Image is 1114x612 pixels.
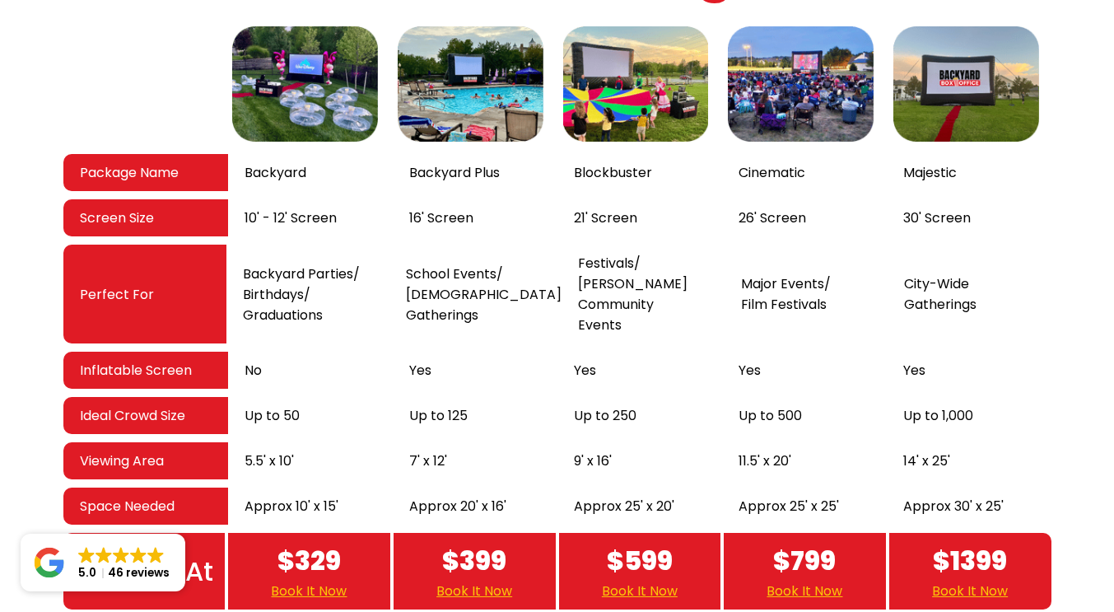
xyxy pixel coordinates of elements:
[245,360,262,381] span: No
[739,451,791,471] span: 11.5' x 20'
[80,360,192,381] span: Inflatable Screen
[243,264,360,325] span: Backyard Parties/ Birthdays/ Graduations
[739,405,802,426] span: Up to 500
[574,405,636,426] span: Up to 250
[903,496,1004,516] span: Approx 30' x 25'
[932,581,1008,601] a: Book It Now
[245,208,337,228] span: 10' - 12' Screen
[904,273,976,315] span: City-Wide Gatherings
[574,496,674,516] span: Approx 25' x 20'
[739,360,761,381] span: Yes
[578,253,725,335] span: Festivals/ [PERSON_NAME] Community Events
[903,208,971,228] span: 30' Screen
[739,162,805,183] span: Cinematic
[933,541,1007,581] span: $1399
[409,451,447,471] span: 7' x 12'
[602,581,678,601] a: Book It Now
[773,541,836,581] span: $799
[409,405,468,426] span: Up to 125
[80,496,175,516] span: Space Needed
[406,264,562,325] span: School Events/ [DEMOGRAPHIC_DATA] Gatherings
[245,496,338,516] span: Approx 10' x 15'
[442,541,506,581] span: $399
[80,405,185,426] span: Ideal Crowd Size
[574,360,596,381] span: Yes
[277,541,341,581] span: $329
[739,208,806,228] span: 26' Screen
[409,360,431,381] span: Yes
[21,534,185,591] a: Close GoogleGoogleGoogleGoogleGoogle 5.046 reviews
[271,581,347,601] a: Book It Now
[245,162,306,183] span: Backyard
[903,162,957,183] span: Majestic
[409,208,473,228] span: 16' Screen
[80,451,164,471] span: Viewing Area
[903,451,950,471] span: 14' x 25'
[436,581,512,601] a: Book It Now
[767,581,842,601] a: Book It Now
[80,208,154,228] span: Screen Size
[574,451,612,471] span: 9' x 16'
[903,360,925,381] span: Yes
[409,162,500,183] span: Backyard Plus
[574,208,637,228] span: 21' Screen
[739,496,839,516] span: Approx 25' x 25'
[903,405,973,426] span: Up to 1,000
[80,284,154,305] span: Perfect For
[409,496,506,516] span: Approx 20' x 16'
[245,405,300,426] span: Up to 50
[574,162,652,183] span: Blockbuster
[80,162,179,183] span: Package Name
[741,273,831,315] span: Major Events/ Film Festivals
[245,451,294,471] span: 5.5' x 10'
[607,541,673,581] span: $599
